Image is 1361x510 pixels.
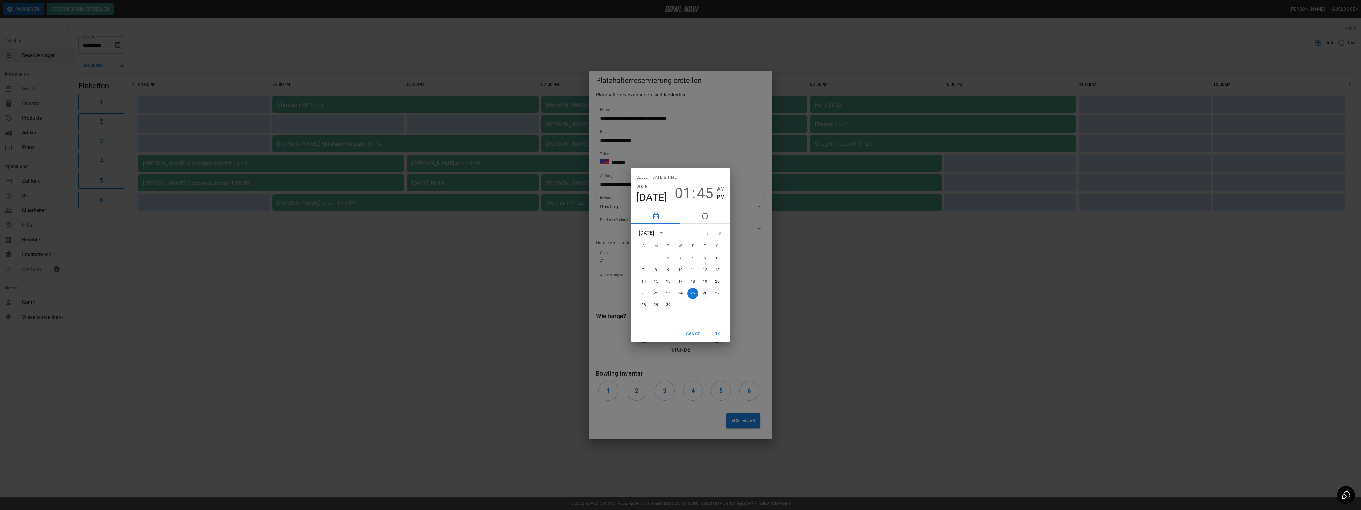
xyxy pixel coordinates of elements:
[675,276,686,287] button: 17
[650,300,661,311] button: 29
[638,300,649,311] button: 28
[712,265,723,276] button: 13
[650,288,661,299] button: 22
[663,265,674,276] button: 9
[700,276,711,287] button: 19
[675,185,691,202] button: 01
[707,328,727,340] button: OK
[712,240,723,252] span: Saturday
[714,227,726,239] button: Next month
[680,209,730,224] button: pick time
[700,265,711,276] button: 12
[638,276,649,287] button: 14
[631,209,680,224] button: pick date
[712,288,723,299] button: 27
[701,227,714,239] button: Previous month
[712,276,723,287] button: 20
[663,240,674,252] span: Tuesday
[663,276,674,287] button: 16
[650,276,661,287] button: 15
[638,240,649,252] span: Sunday
[638,288,649,299] button: 21
[687,265,698,276] button: 11
[675,288,686,299] button: 24
[675,240,686,252] span: Wednesday
[636,183,648,191] button: 2025
[687,253,698,264] button: 4
[684,328,705,340] button: Cancel
[638,265,649,276] button: 7
[712,253,723,264] button: 6
[663,300,674,311] button: 30
[656,228,666,238] button: calendar view is open, switch to year view
[700,253,711,264] button: 5
[687,240,698,252] span: Thursday
[639,229,654,237] div: [DATE]
[675,253,686,264] button: 3
[700,288,711,299] button: 26
[650,253,661,264] button: 1
[636,173,677,183] span: Select date & time
[650,240,661,252] span: Monday
[663,253,674,264] button: 2
[717,185,725,193] button: AM
[717,193,725,201] button: PM
[650,265,661,276] button: 8
[687,276,698,287] button: 18
[687,288,698,299] button: 25
[675,265,686,276] button: 10
[692,185,696,202] span: :
[700,240,711,252] span: Friday
[636,191,667,204] button: [DATE]
[697,185,713,202] button: 45
[663,288,674,299] button: 23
